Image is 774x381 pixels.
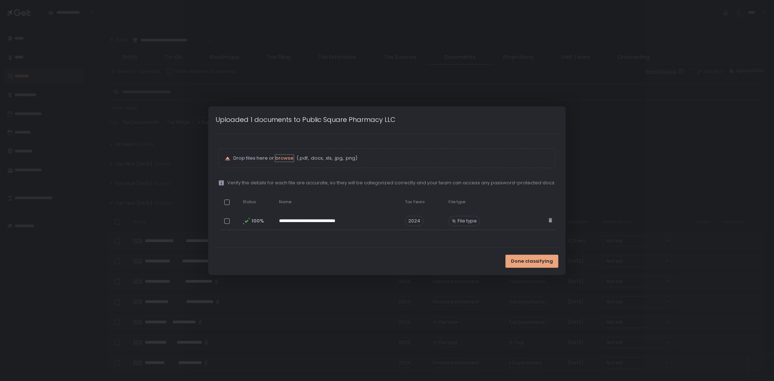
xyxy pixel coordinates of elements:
[449,199,465,205] span: File type
[405,199,425,205] span: Tax Years
[505,255,558,268] button: Done classifying
[216,115,396,124] h1: Uploaded 1 documents to Public Square Pharmacy LLC
[279,199,291,205] span: Name
[251,218,263,224] span: 100%
[458,218,477,224] span: File type
[405,216,423,226] span: 2024
[275,155,294,161] button: browse
[243,199,256,205] span: Status
[295,155,357,161] span: (.pdf, .docx, .xls, .jpg, .png)
[227,180,556,186] span: Verify the details for each file are accurate, so they will be categorized correctly and your tea...
[233,155,549,161] p: Drop files here or
[511,258,553,265] span: Done classifying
